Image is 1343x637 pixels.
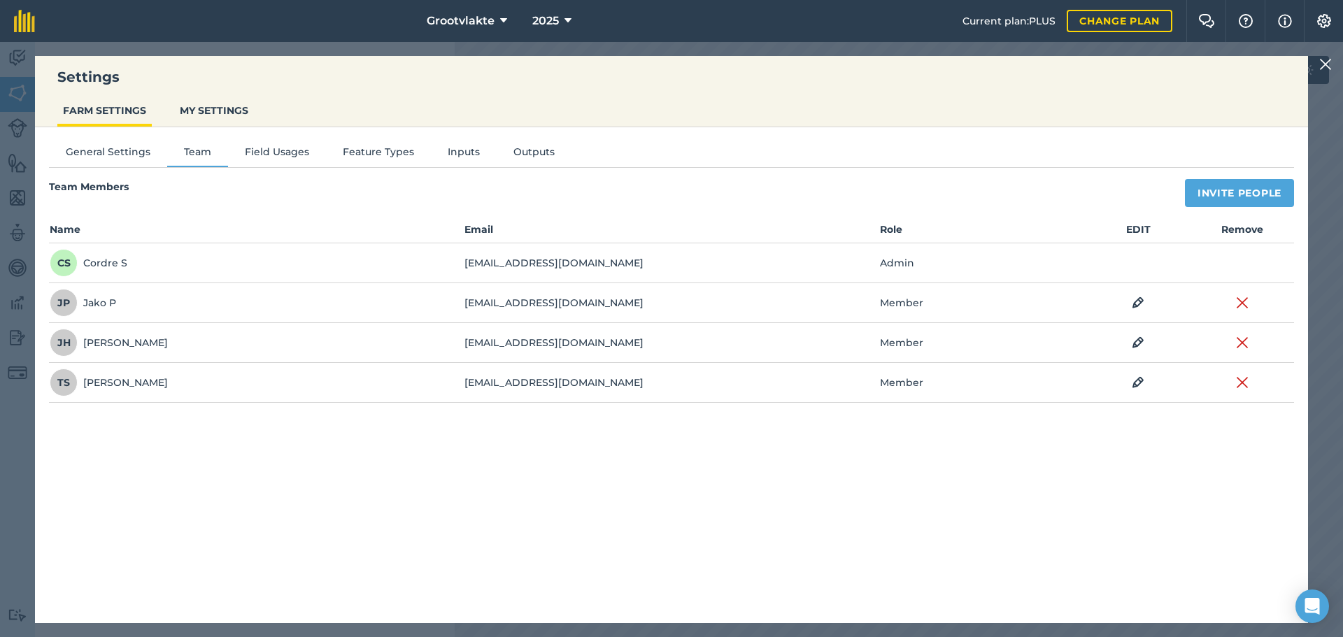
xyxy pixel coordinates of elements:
[1132,334,1144,351] img: svg+xml;base64,PHN2ZyB4bWxucz0iaHR0cDovL3d3dy53My5vcmcvMjAwMC9zdmciIHdpZHRoPSIxOCIgaGVpZ2h0PSIyNC...
[1237,14,1254,28] img: A question mark icon
[879,221,1087,243] th: Role
[879,323,1087,363] td: Member
[1316,14,1333,28] img: A cog icon
[1295,589,1329,623] div: Open Intercom Messenger
[167,144,228,165] button: Team
[50,368,78,396] span: TS
[1319,56,1332,73] img: svg+xml;base64,PHN2ZyB4bWxucz0iaHR0cDovL3d3dy53My5vcmcvMjAwMC9zdmciIHdpZHRoPSIyMiIgaGVpZ2h0PSIzMC...
[464,243,879,283] td: [EMAIL_ADDRESS][DOMAIN_NAME]
[1198,14,1215,28] img: Two speech bubbles overlapping with the left bubble in the forefront
[962,13,1056,29] span: Current plan : PLUS
[50,289,78,317] span: JP
[1236,374,1249,391] img: svg+xml;base64,PHN2ZyB4bWxucz0iaHR0cDovL3d3dy53My5vcmcvMjAwMC9zdmciIHdpZHRoPSIyMiIgaGVpZ2h0PSIzMC...
[1132,294,1144,311] img: svg+xml;base64,PHN2ZyB4bWxucz0iaHR0cDovL3d3dy53My5vcmcvMjAwMC9zdmciIHdpZHRoPSIxOCIgaGVpZ2h0PSIyNC...
[464,363,879,403] td: [EMAIL_ADDRESS][DOMAIN_NAME]
[879,243,1087,283] td: Admin
[326,144,431,165] button: Feature Types
[57,97,152,124] button: FARM SETTINGS
[464,323,879,363] td: [EMAIL_ADDRESS][DOMAIN_NAME]
[879,363,1087,403] td: Member
[497,144,571,165] button: Outputs
[431,144,497,165] button: Inputs
[174,97,254,124] button: MY SETTINGS
[1086,221,1190,243] th: EDIT
[1278,13,1292,29] img: svg+xml;base64,PHN2ZyB4bWxucz0iaHR0cDovL3d3dy53My5vcmcvMjAwMC9zdmciIHdpZHRoPSIxNyIgaGVpZ2h0PSIxNy...
[1185,179,1294,207] button: Invite People
[1191,221,1294,243] th: Remove
[879,283,1087,323] td: Member
[50,249,78,277] span: CS
[35,67,1308,87] h3: Settings
[49,144,167,165] button: General Settings
[50,329,168,357] div: [PERSON_NAME]
[228,144,326,165] button: Field Usages
[1236,334,1249,351] img: svg+xml;base64,PHN2ZyB4bWxucz0iaHR0cDovL3d3dy53My5vcmcvMjAwMC9zdmciIHdpZHRoPSIyMiIgaGVpZ2h0PSIzMC...
[464,221,879,243] th: Email
[50,329,78,357] span: JH
[532,13,559,29] span: 2025
[14,10,35,32] img: fieldmargin Logo
[1067,10,1172,32] a: Change plan
[427,13,495,29] span: Grootvlakte
[50,249,127,277] div: Cordre S
[49,221,464,243] th: Name
[50,368,168,396] div: [PERSON_NAME]
[49,179,129,200] h4: Team Members
[1132,374,1144,391] img: svg+xml;base64,PHN2ZyB4bWxucz0iaHR0cDovL3d3dy53My5vcmcvMjAwMC9zdmciIHdpZHRoPSIxOCIgaGVpZ2h0PSIyNC...
[464,283,879,323] td: [EMAIL_ADDRESS][DOMAIN_NAME]
[1236,294,1249,311] img: svg+xml;base64,PHN2ZyB4bWxucz0iaHR0cDovL3d3dy53My5vcmcvMjAwMC9zdmciIHdpZHRoPSIyMiIgaGVpZ2h0PSIzMC...
[50,289,116,317] div: Jako P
